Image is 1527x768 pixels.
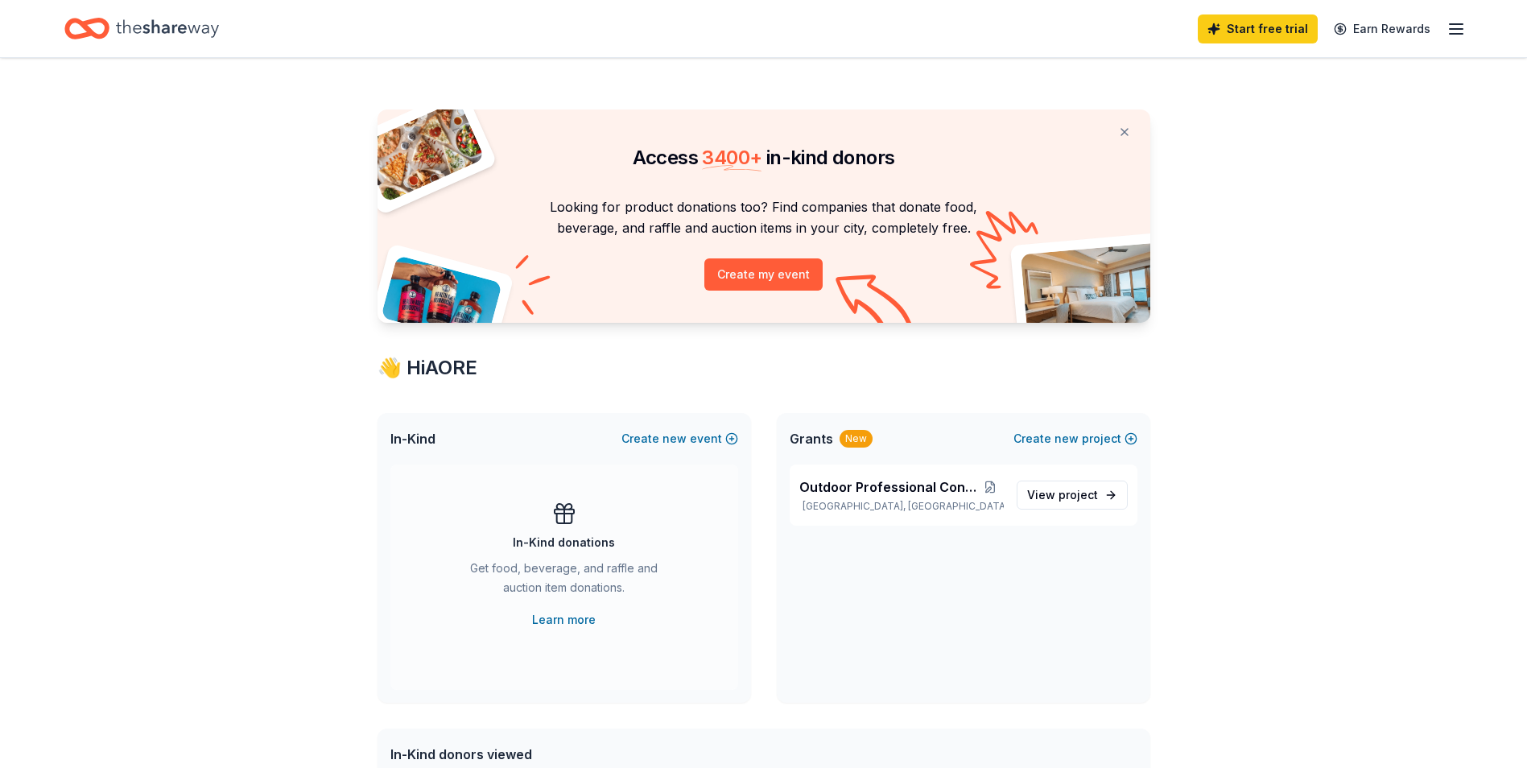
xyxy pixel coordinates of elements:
span: new [1054,429,1079,448]
span: Access in-kind donors [633,146,895,169]
p: Looking for product donations too? Find companies that donate food, beverage, and raffle and auct... [397,196,1131,239]
button: Create my event [704,258,823,291]
a: View project [1017,481,1128,510]
div: Get food, beverage, and raffle and auction item donations. [455,559,674,604]
span: Grants [790,429,833,448]
div: New [840,430,873,448]
span: 3400 + [702,146,761,169]
a: Home [64,10,219,47]
div: 👋 Hi AORE [378,355,1150,381]
a: Learn more [532,610,596,630]
span: new [662,429,687,448]
span: View [1027,485,1098,505]
a: Earn Rewards [1324,14,1440,43]
div: In-Kind donors viewed [390,745,716,764]
span: Outdoor Professional Conference [799,477,977,497]
p: [GEOGRAPHIC_DATA], [GEOGRAPHIC_DATA] [799,500,1004,513]
button: Createnewproject [1013,429,1137,448]
img: Curvy arrow [836,275,916,335]
button: Createnewevent [621,429,738,448]
div: In-Kind donations [513,533,615,552]
span: In-Kind [390,429,435,448]
span: project [1059,488,1098,502]
img: Pizza [359,100,485,203]
a: Start free trial [1198,14,1318,43]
